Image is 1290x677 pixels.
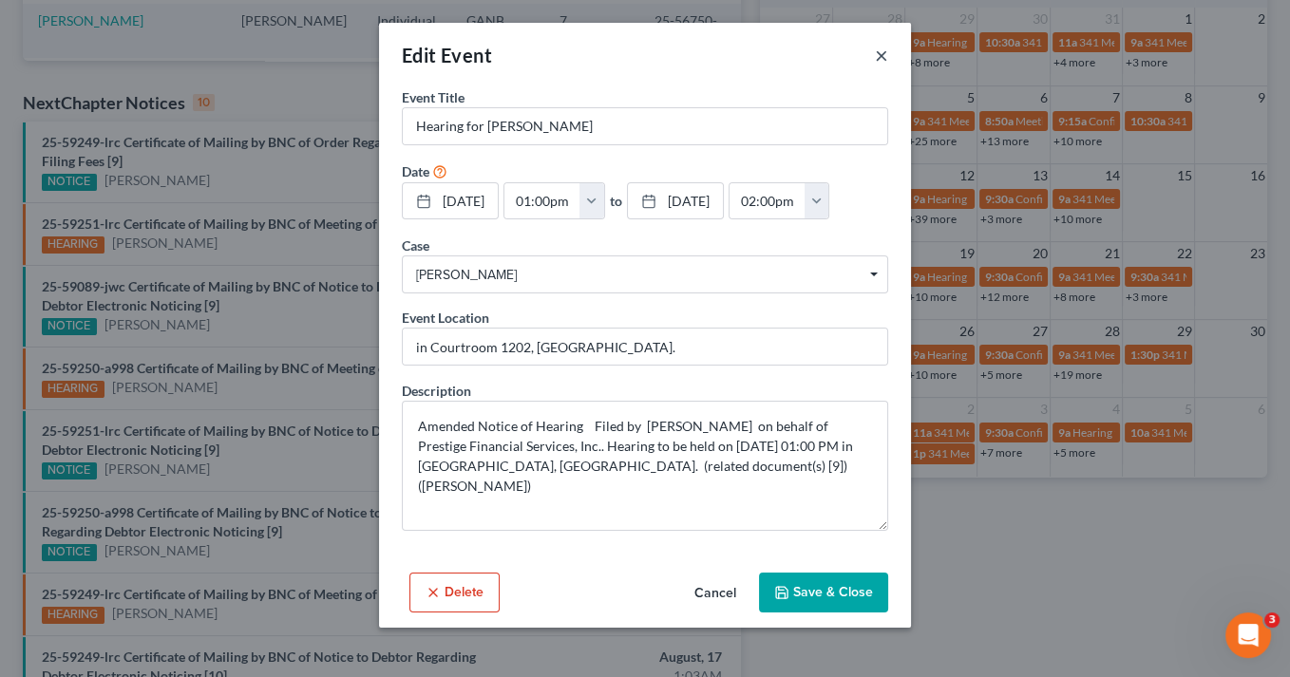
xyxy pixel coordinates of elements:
label: Date [402,161,429,181]
label: Description [402,381,471,401]
button: × [875,44,888,66]
input: Enter event name... [403,108,887,144]
button: Save & Close [759,573,888,612]
span: Event Title [402,89,465,105]
input: -- : -- [730,183,806,219]
span: [PERSON_NAME] [416,265,874,285]
input: -- : -- [504,183,580,219]
button: Delete [409,573,500,612]
label: to [610,191,622,211]
span: 3 [1264,612,1280,628]
span: Select box activate [402,255,888,293]
a: [DATE] [403,183,498,219]
input: Enter location... [403,329,887,365]
iframe: Intercom live chat [1225,612,1271,658]
label: Case [402,235,429,255]
a: [DATE] [628,183,723,219]
span: Edit Event [402,44,492,66]
label: Event Location [402,308,489,328]
button: Cancel [679,574,751,612]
